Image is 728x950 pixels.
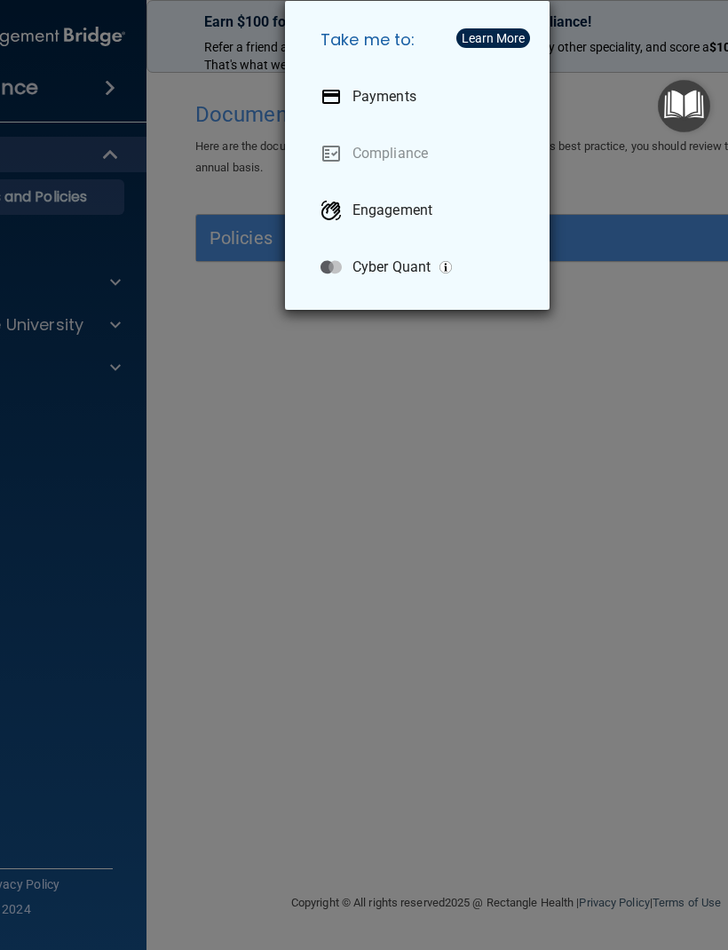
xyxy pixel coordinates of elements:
a: Cyber Quant [306,242,535,292]
div: Learn More [462,32,525,44]
p: Engagement [352,202,432,219]
p: Cyber Quant [352,258,431,276]
p: Payments [352,88,416,106]
a: Engagement [306,186,535,235]
h5: Take me to: [306,15,535,65]
button: Open Resource Center [658,80,710,132]
a: Compliance [306,129,535,178]
button: Learn More [456,28,530,48]
a: Payments [306,72,535,122]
